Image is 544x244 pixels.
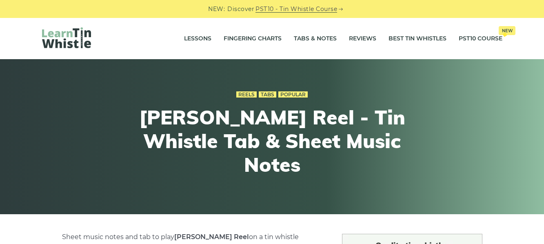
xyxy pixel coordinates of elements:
[349,29,376,49] a: Reviews
[294,29,337,49] a: Tabs & Notes
[236,91,257,98] a: Reels
[278,91,308,98] a: Popular
[174,233,249,241] strong: [PERSON_NAME] Reel
[224,29,282,49] a: Fingering Charts
[42,27,91,48] img: LearnTinWhistle.com
[389,29,446,49] a: Best Tin Whistles
[459,29,502,49] a: PST10 CourseNew
[184,29,211,49] a: Lessons
[499,26,515,35] span: New
[259,91,276,98] a: Tabs
[122,106,422,176] h1: [PERSON_NAME] Reel - Tin Whistle Tab & Sheet Music Notes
